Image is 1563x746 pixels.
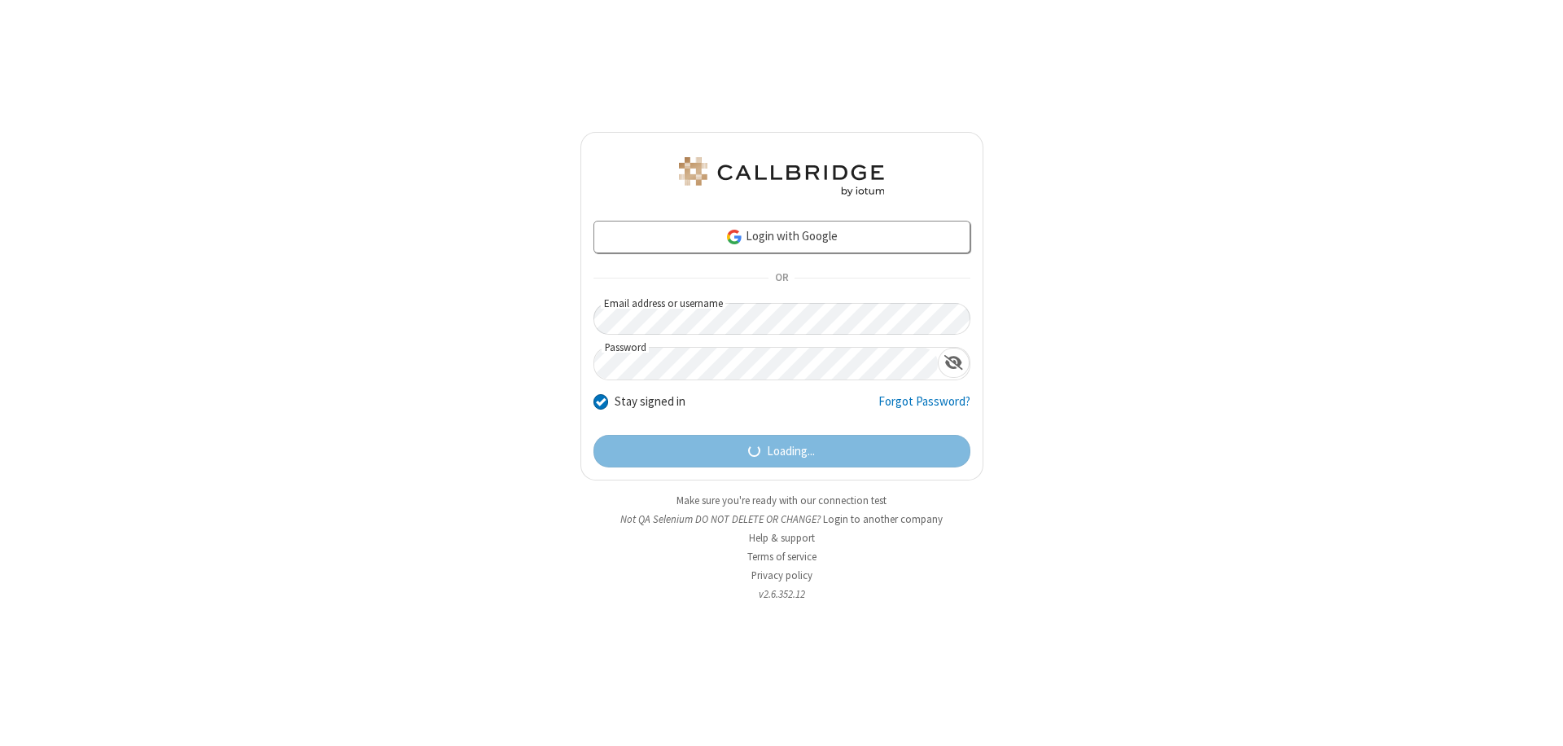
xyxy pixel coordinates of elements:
a: Forgot Password? [878,393,970,423]
button: Login to another company [823,511,943,527]
div: Show password [938,348,970,378]
li: Not QA Selenium DO NOT DELETE OR CHANGE? [580,511,983,527]
label: Stay signed in [615,393,685,411]
a: Make sure you're ready with our connection test [676,494,887,507]
a: Terms of service [747,550,817,564]
img: QA Selenium DO NOT DELETE OR CHANGE [676,157,887,196]
span: Loading... [767,442,815,461]
button: Loading... [593,435,970,467]
a: Help & support [749,531,815,545]
img: google-icon.png [725,228,743,246]
span: OR [768,267,795,290]
a: Privacy policy [751,568,812,582]
input: Password [594,348,938,380]
input: Email address or username [593,303,970,335]
li: v2.6.352.12 [580,586,983,602]
a: Login with Google [593,221,970,253]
